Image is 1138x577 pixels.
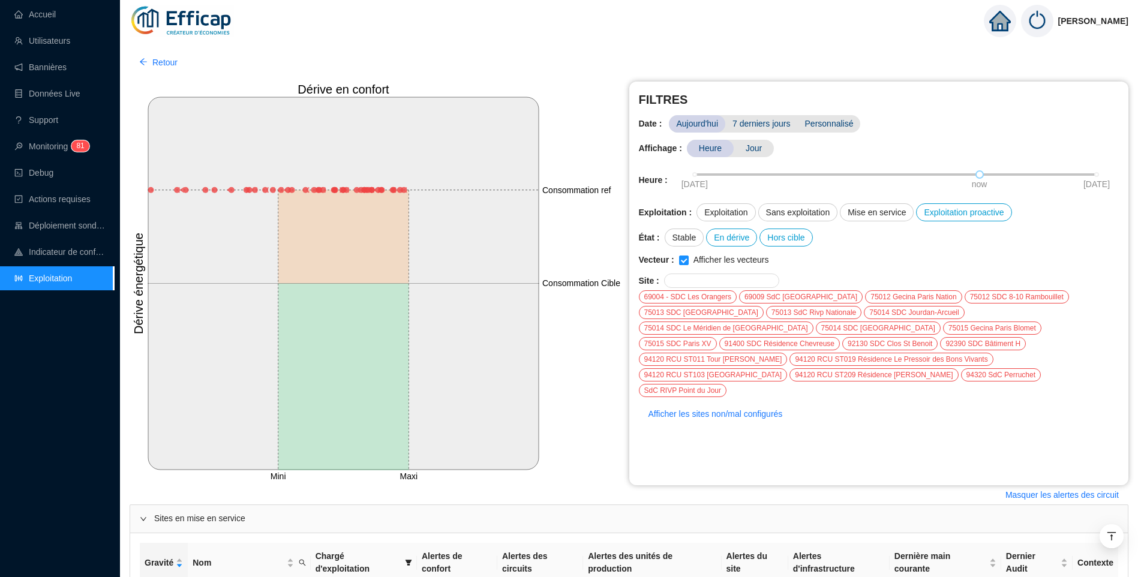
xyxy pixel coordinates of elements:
[696,203,755,221] div: Exploitation
[798,115,861,133] span: Personnalisé
[842,337,938,350] div: 92130 SDC Clos St Benoit
[739,290,863,303] div: 69009 SdC [GEOGRAPHIC_DATA]
[840,203,914,221] div: Mise en service
[639,142,682,155] span: Affichage :
[1083,178,1110,191] span: [DATE]
[639,275,659,287] span: Site :
[14,195,23,203] span: check-square
[145,557,173,569] span: Gravité
[758,203,838,221] div: Sans exploitation
[972,178,987,191] span: now
[864,306,964,319] div: 75014 SDC Jourdan-Arcueil
[734,140,774,157] span: Jour
[689,254,774,266] span: Afficher les vecteurs
[542,278,620,288] tspan: Consommation Cible
[639,290,737,303] div: 69004 - SDC Les Orangers
[14,274,72,283] a: slidersExploitation
[916,203,1011,221] div: Exploitation proactive
[130,505,1128,533] div: Sites en mise en service
[139,58,148,66] span: arrow-left
[132,233,145,334] tspan: Dérive énergétique
[316,550,400,575] span: Chargé d'exploitation
[405,559,412,566] span: filter
[14,247,106,257] a: heat-mapIndicateur de confort
[1058,2,1128,40] span: [PERSON_NAME]
[965,290,1069,303] div: 75012 SDC 8-10 Rambouillet
[1005,489,1119,501] span: Masquer les alertes des circuit
[894,550,987,575] span: Dernière main courante
[14,89,80,98] a: databaseDonnées Live
[14,62,67,72] a: notificationBannières
[1006,550,1058,575] span: Dernier Audit
[865,290,962,303] div: 75012 Gecina Paris Nation
[648,408,783,420] span: Afficher les sites non/mal configurés
[193,557,284,569] span: Nom
[639,174,668,187] span: Heure :
[816,321,941,335] div: 75014 SDC [GEOGRAPHIC_DATA]
[130,53,187,72] button: Retour
[639,306,764,319] div: 75013 SDC [GEOGRAPHIC_DATA]
[961,368,1041,381] div: 94320 SdC Perruchet
[140,515,147,522] span: expanded
[29,194,91,204] span: Actions requises
[639,337,717,350] div: 75015 SDC Paris XV
[719,337,840,350] div: 91400 SDC Résidence Chevreuse
[789,353,993,366] div: 94120 RCU ST019 Résidence Le Pressoir des Bons Vivants
[152,56,178,69] span: Retour
[1106,531,1117,542] span: vertical-align-top
[681,178,708,191] span: [DATE]
[298,83,389,96] tspan: Dérive en confort
[76,142,80,150] span: 8
[639,368,788,381] div: 94120 RCU ST103 [GEOGRAPHIC_DATA]
[766,306,861,319] div: 75013 SdC Rivp Nationale
[299,559,306,566] span: search
[296,554,308,572] span: search
[80,142,85,150] span: 1
[687,140,734,157] span: Heure
[639,91,1119,108] span: FILTRES
[989,10,1011,32] span: home
[400,471,418,481] tspan: Maxi
[639,384,727,397] div: SdC RIVP Point du Jour
[14,142,86,151] a: monitorMonitoring81
[14,115,58,125] a: questionSupport
[639,321,813,335] div: 75014 SDC Le Méridien de [GEOGRAPHIC_DATA]
[639,118,669,130] span: Date :
[940,337,1026,350] div: 92390 SDC Bâtiment H
[943,321,1041,335] div: 75015 Gecina Paris Blomet
[725,115,798,133] span: 7 derniers jours
[154,512,1118,525] span: Sites en mise en service
[14,10,56,19] a: homeAccueil
[665,229,704,247] div: Stable
[271,471,286,481] tspan: Mini
[759,229,812,247] div: Hors cible
[639,232,660,244] span: État :
[639,206,692,219] span: Exploitation :
[669,115,725,133] span: Aujourd'hui
[996,485,1128,504] button: Masquer les alertes des circuit
[639,353,788,366] div: 94120 RCU ST011 Tour [PERSON_NAME]
[706,229,757,247] div: En dérive
[14,36,70,46] a: teamUtilisateurs
[639,404,792,423] button: Afficher les sites non/mal configurés
[14,168,53,178] a: codeDebug
[71,140,89,152] sup: 81
[542,185,611,195] tspan: Consommation ref
[1021,5,1053,37] img: power
[14,221,106,230] a: clusterDéploiement sondes
[789,368,958,381] div: 94120 RCU ST209 Résidence [PERSON_NAME]
[639,254,674,266] span: Vecteur :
